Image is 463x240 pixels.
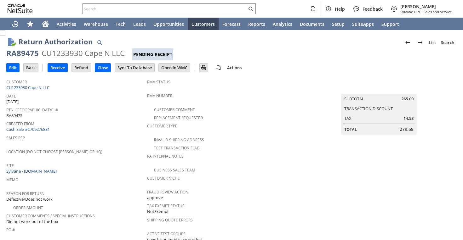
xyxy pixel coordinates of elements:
a: Customer [6,79,27,85]
span: Setup [332,21,345,27]
input: Back [24,64,38,72]
a: Analytics [269,18,296,30]
a: Customers [188,18,219,30]
span: [DATE] [6,99,19,105]
a: RMA Status [147,79,170,85]
span: - [421,9,422,14]
a: Reason For Return [6,191,44,196]
a: Location (Do Not Choose [PERSON_NAME] or HQ) [6,149,102,154]
a: Subtotal [344,96,364,102]
span: Analytics [273,21,292,27]
a: Reports [244,18,269,30]
a: Documents [296,18,328,30]
span: Defective/Does not work [6,196,53,202]
span: Help [335,6,345,12]
span: [PERSON_NAME] [400,3,452,9]
div: Pending Receipt [132,48,173,60]
span: Did not work out of the box [6,219,58,225]
a: Sylvane - [DOMAIN_NAME] [6,168,58,174]
a: Fraud Review Action [147,189,188,195]
a: List [426,37,438,47]
div: RA89475 [6,48,39,58]
a: Warehouse [80,18,112,30]
svg: Search [247,5,254,13]
a: RMA Number [147,93,172,98]
span: Forecast [222,21,241,27]
span: Sylvane Old [400,9,420,14]
span: 279.58 [400,126,414,132]
img: Next [416,39,424,46]
a: Activities [53,18,80,30]
a: Business Sales Team [154,167,195,173]
svg: logo [8,4,33,13]
span: 265.00 [401,96,414,102]
div: Shortcuts [23,18,38,30]
span: Warehouse [84,21,108,27]
span: Documents [300,21,324,27]
span: Support [381,21,399,27]
input: Close [95,64,111,72]
a: Tax Exempt Status [147,203,185,209]
input: Edit [7,64,19,72]
a: Cash Sale #C709276881 [6,126,50,132]
span: SuiteApps [352,21,374,27]
span: 14.58 [403,115,414,121]
img: add-record.svg [214,64,222,71]
h1: Return Authorization [19,36,93,47]
a: Created From [6,121,34,126]
a: Opportunities [150,18,188,30]
input: Sync To Database [115,64,154,72]
a: Actions [225,65,244,70]
a: Active Test Groups [147,231,186,237]
a: Shipping Quote Errors [147,217,193,223]
a: RA Internal Notes [147,153,184,159]
img: Previous [404,39,411,46]
a: Date [6,93,16,99]
input: Open In WMC [159,64,190,72]
a: Replacement Requested [154,115,203,120]
a: Customer Niche [147,176,180,181]
a: Customer Type [147,123,177,129]
a: Forecast [219,18,244,30]
a: CU1233930 Cape N LLC [6,85,51,90]
a: Search [438,37,457,47]
span: Sales and Service [424,9,452,14]
span: Reports [248,21,265,27]
input: Search [83,5,247,13]
a: Sales Rep [6,135,25,141]
img: Quick Find [96,39,103,46]
svg: Shortcuts [26,20,34,28]
a: Memo [6,177,18,182]
a: Setup [328,18,348,30]
span: Feedback [363,6,383,12]
a: Transaction Discount [344,106,393,111]
a: Tech [112,18,129,30]
a: Support [378,18,403,30]
input: Print [200,64,208,72]
a: Customer Comment [154,107,195,112]
a: Total [344,126,357,132]
a: Leads [129,18,150,30]
a: Home [38,18,53,30]
input: Refund [72,64,91,72]
input: Receive [48,64,67,72]
a: Order Amount [13,205,43,210]
span: Leads [133,21,146,27]
span: Opportunities [153,21,184,27]
a: Customer Comments / Special Instructions [6,213,95,219]
a: Recent Records [8,18,23,30]
a: SuiteApps [348,18,378,30]
a: Test Transaction Flag [154,145,200,151]
div: CU1233930 Cape N LLC [42,48,125,58]
caption: Summary [341,84,417,94]
span: approve [147,195,163,201]
span: NotExempt [147,209,169,215]
span: Tech [116,21,126,27]
a: Invalid Shipping Address [154,137,204,142]
span: RA89475 [6,113,22,119]
a: PO # [6,227,15,232]
a: Tax [344,115,352,121]
a: Site [6,163,14,168]
a: Rtn. [GEOGRAPHIC_DATA]. # [6,107,58,113]
svg: Home [42,20,49,28]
